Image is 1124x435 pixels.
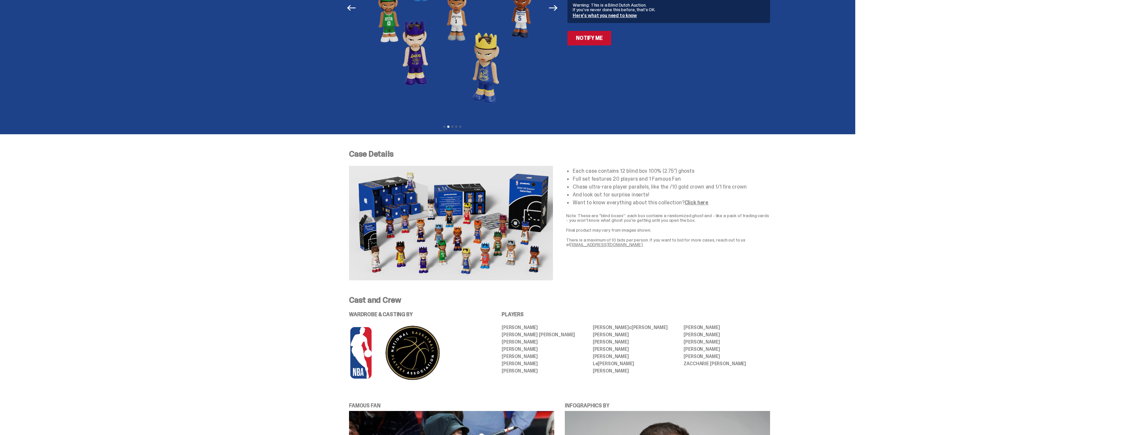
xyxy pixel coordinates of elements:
[593,361,679,366] li: L [PERSON_NAME]
[459,126,461,128] button: View slide 5
[684,332,770,337] li: [PERSON_NAME]
[567,31,611,45] a: Notify Me
[593,325,679,330] li: [PERSON_NAME] [PERSON_NAME]
[684,361,770,366] li: ZACCHARIE [PERSON_NAME]
[593,332,679,337] li: [PERSON_NAME]
[447,126,449,128] button: View slide 2
[565,403,770,408] p: INFOGRAPHICS BY
[573,13,637,18] a: Here's what you need to know
[451,126,453,128] button: View slide 3
[593,354,679,359] li: [PERSON_NAME]
[566,213,770,222] p: Note: These are "blind boxes”: each box contains a randomized ghost and - like a pack of trading ...
[570,242,643,247] a: [EMAIL_ADDRESS][DOMAIN_NAME]
[502,312,770,317] p: PLAYERS
[502,325,588,330] li: [PERSON_NAME]
[573,184,770,190] li: Chase ultra-rare player parallels, like the /10 gold crown and 1/1 fire crown
[566,228,770,232] p: Final product may vary from images shown.
[349,325,464,381] img: NBA%20and%20PA%20logo%20for%20PDP-04.png
[573,3,765,12] p: Warning: This is a Blind Dutch Auction. If you’ve never done this before, that’s OK.
[684,347,770,351] li: [PERSON_NAME]
[684,354,770,359] li: [PERSON_NAME]
[566,238,770,247] p: There is a maximum of 10 bids per person. If you want to bid for more cases, reach out to us at .
[593,347,679,351] li: [PERSON_NAME]
[573,200,770,205] li: Want to know everything about this collection? .
[349,150,770,158] p: Case Details
[593,340,679,344] li: [PERSON_NAME]
[502,354,588,359] li: [PERSON_NAME]
[573,192,770,197] li: And look out for surprise inserts!
[593,369,679,373] li: [PERSON_NAME]
[502,332,588,337] li: [PERSON_NAME] [PERSON_NAME]
[349,312,483,317] p: WARDROBE & CASTING BY
[684,325,770,330] li: [PERSON_NAME]
[629,324,632,330] span: c
[685,199,708,206] a: Click here
[344,1,359,15] button: Previous
[502,340,588,344] li: [PERSON_NAME]
[349,403,554,408] p: FAMOUS FAN
[443,126,445,128] button: View slide 1
[573,176,770,182] li: Full set features 20 players and 1 Famous Fan
[573,168,770,174] li: Each case contains 12 blind box 100% (2.75”) ghosts
[502,369,588,373] li: [PERSON_NAME]
[502,347,588,351] li: [PERSON_NAME]
[595,361,598,367] span: e
[455,126,457,128] button: View slide 4
[546,1,561,15] button: Next
[349,296,770,304] p: Cast and Crew
[349,166,553,280] img: NBA-Case-Details.png
[684,340,770,344] li: [PERSON_NAME]
[502,361,588,366] li: [PERSON_NAME]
